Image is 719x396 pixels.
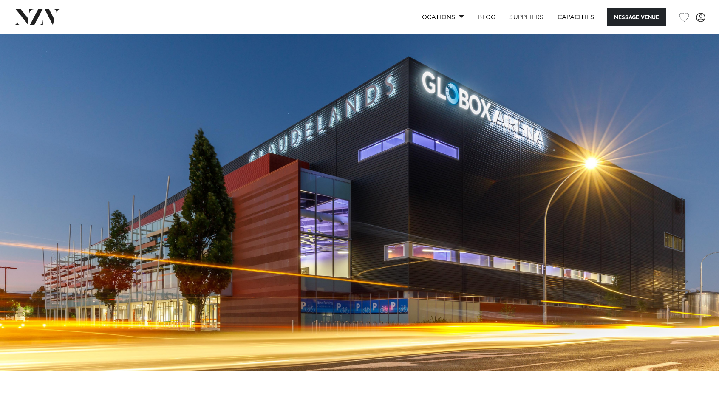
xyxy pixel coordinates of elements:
[502,8,550,26] a: SUPPLIERS
[607,8,666,26] button: Message Venue
[471,8,502,26] a: BLOG
[411,8,471,26] a: Locations
[551,8,601,26] a: Capacities
[14,9,60,25] img: nzv-logo.png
